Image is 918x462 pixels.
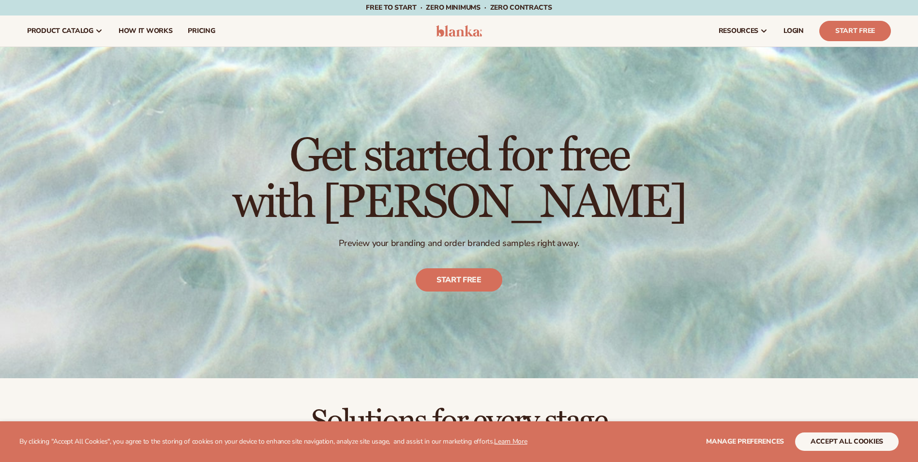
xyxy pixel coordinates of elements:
p: Preview your branding and order branded samples right away. [232,238,686,249]
a: product catalog [19,15,111,46]
p: By clicking "Accept All Cookies", you agree to the storing of cookies on your device to enhance s... [19,438,527,446]
span: Manage preferences [706,437,784,446]
a: resources [711,15,776,46]
span: Free to start · ZERO minimums · ZERO contracts [366,3,552,12]
a: Learn More [494,437,527,446]
span: LOGIN [783,27,804,35]
span: How It Works [119,27,173,35]
span: resources [719,27,758,35]
a: How It Works [111,15,181,46]
button: accept all cookies [795,432,899,451]
a: pricing [180,15,223,46]
a: Start Free [819,21,891,41]
img: logo [436,25,482,37]
h2: Solutions for every stage [27,405,891,438]
h1: Get started for free with [PERSON_NAME] [232,133,686,226]
span: pricing [188,27,215,35]
a: LOGIN [776,15,812,46]
a: Start free [416,269,502,292]
button: Manage preferences [706,432,784,451]
span: product catalog [27,27,93,35]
